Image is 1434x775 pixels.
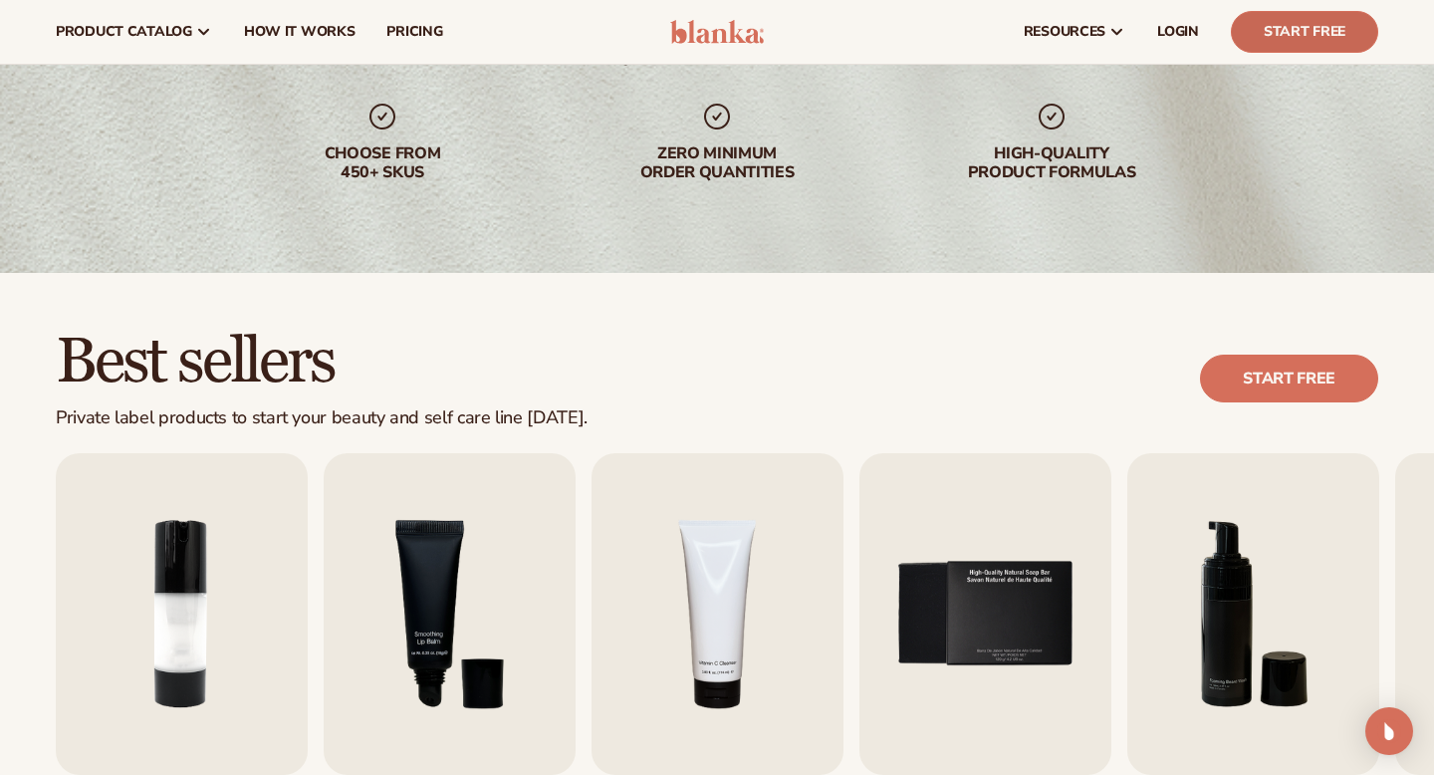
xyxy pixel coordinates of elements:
img: logo [670,20,765,44]
span: resources [1024,24,1105,40]
span: LOGIN [1157,24,1199,40]
div: Private label products to start your beauty and self care line [DATE]. [56,407,588,429]
div: Choose from 450+ Skus [255,144,510,182]
span: pricing [386,24,442,40]
h2: Best sellers [56,329,588,395]
a: Start Free [1231,11,1378,53]
a: Start free [1200,355,1378,402]
div: High-quality product formulas [924,144,1179,182]
span: product catalog [56,24,192,40]
div: Zero minimum order quantities [590,144,844,182]
span: How It Works [244,24,356,40]
div: Open Intercom Messenger [1365,707,1413,755]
